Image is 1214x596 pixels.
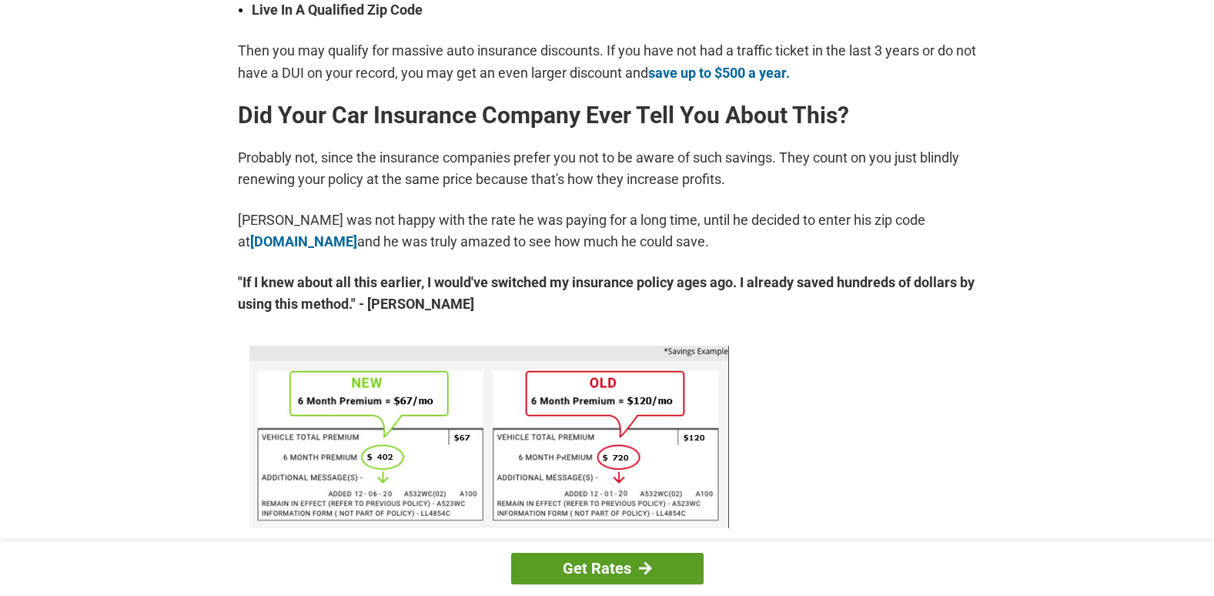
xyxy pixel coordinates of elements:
[511,553,704,584] a: Get Rates
[238,209,977,253] p: [PERSON_NAME] was not happy with the rate he was paying for a long time, until he decided to ente...
[238,40,977,83] p: Then you may qualify for massive auto insurance discounts. If you have not had a traffic ticket i...
[238,272,977,315] strong: "If I knew about all this earlier, I would've switched my insurance policy ages ago. I already sa...
[648,65,790,81] a: save up to $500 a year.
[238,103,977,128] h2: Did Your Car Insurance Company Ever Tell You About This?
[249,346,729,528] img: savings
[238,147,977,190] p: Probably not, since the insurance companies prefer you not to be aware of such savings. They coun...
[250,233,357,249] a: [DOMAIN_NAME]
